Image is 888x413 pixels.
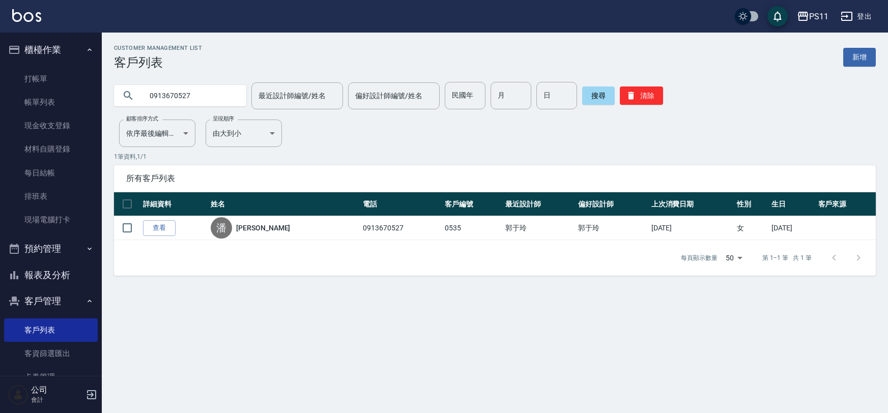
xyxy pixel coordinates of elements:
[360,216,442,240] td: 0913670527
[503,192,576,216] th: 最近設計師
[4,161,98,185] a: 每日結帳
[837,7,876,26] button: 登出
[722,244,746,272] div: 50
[4,318,98,342] a: 客戶列表
[809,10,828,23] div: PS11
[360,192,442,216] th: 電話
[143,220,176,236] a: 查看
[31,385,83,395] h5: 公司
[769,192,815,216] th: 生日
[649,216,735,240] td: [DATE]
[442,216,502,240] td: 0535
[793,6,833,27] button: PS11
[126,173,864,184] span: 所有客戶列表
[8,385,28,405] img: Person
[649,192,735,216] th: 上次消費日期
[4,114,98,137] a: 現金收支登錄
[762,253,812,262] p: 第 1–1 筆 共 1 筆
[12,9,41,22] img: Logo
[4,67,98,91] a: 打帳單
[114,55,202,70] h3: 客戶列表
[4,342,98,365] a: 客資篩選匯出
[208,192,360,216] th: 姓名
[582,86,615,105] button: 搜尋
[119,120,195,147] div: 依序最後編輯時間
[843,48,876,67] a: 新增
[442,192,502,216] th: 客戶編號
[620,86,663,105] button: 清除
[4,37,98,63] button: 櫃檯作業
[576,216,648,240] td: 郭于玲
[4,185,98,208] a: 排班表
[576,192,648,216] th: 偏好設計師
[31,395,83,404] p: 會計
[681,253,718,262] p: 每頁顯示數量
[206,120,282,147] div: 由大到小
[4,137,98,161] a: 材料自購登錄
[816,192,876,216] th: 客戶來源
[236,223,290,233] a: [PERSON_NAME]
[769,216,815,240] td: [DATE]
[213,115,234,123] label: 呈現順序
[4,365,98,389] a: 卡券管理
[4,235,98,262] button: 預約管理
[114,152,876,161] p: 1 筆資料, 1 / 1
[114,45,202,51] h2: Customer Management List
[767,6,788,26] button: save
[211,217,232,239] div: 潘
[503,216,576,240] td: 郭于玲
[4,262,98,288] button: 報表及分析
[734,192,769,216] th: 性別
[4,208,98,231] a: 現場電腦打卡
[140,192,208,216] th: 詳細資料
[4,91,98,114] a: 帳單列表
[142,82,238,109] input: 搜尋關鍵字
[4,288,98,314] button: 客戶管理
[126,115,158,123] label: 顧客排序方式
[734,216,769,240] td: 女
